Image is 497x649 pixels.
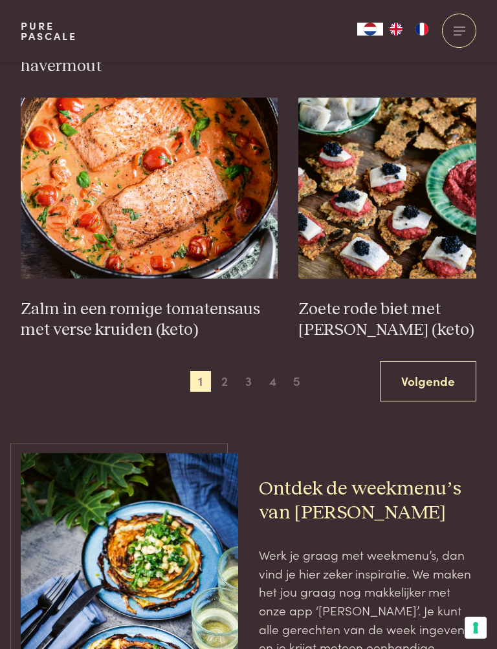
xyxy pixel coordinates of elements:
img: Zoete rode biet met zure haring (keto) [298,98,476,279]
span: 3 [238,371,259,392]
span: 2 [214,371,235,392]
h3: Zalm in een romige tomatensaus met verse kruiden (keto) [21,299,278,341]
h2: Ontdek de weekmenu’s van [PERSON_NAME] [259,477,476,525]
div: Language [357,23,383,36]
a: FR [409,23,435,36]
a: Zalm in een romige tomatensaus met verse kruiden (keto) Zalm in een romige tomatensaus met verse ... [21,98,278,341]
img: Zalm in een romige tomatensaus met verse kruiden (keto) [21,98,278,279]
h3: Zoete rode biet met [PERSON_NAME] (keto) [298,299,476,341]
span: 4 [262,371,283,392]
span: 1 [190,371,211,392]
span: 5 [286,371,307,392]
a: Volgende [380,361,476,402]
button: Uw voorkeuren voor toestemming voor trackingtechnologieën [465,617,487,639]
a: PurePascale [21,21,77,41]
a: EN [383,23,409,36]
aside: Language selected: Nederlands [357,23,435,36]
a: NL [357,23,383,36]
ul: Language list [383,23,435,36]
a: Zoete rode biet met zure haring (keto) Zoete rode biet met [PERSON_NAME] (keto) [298,98,476,341]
